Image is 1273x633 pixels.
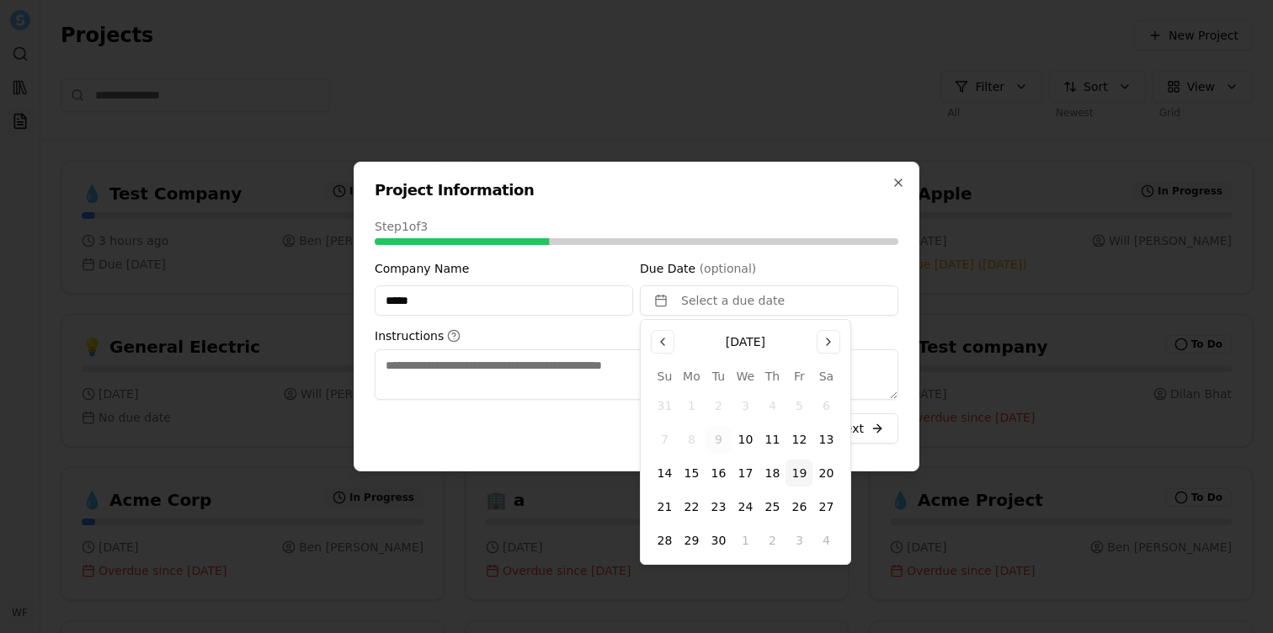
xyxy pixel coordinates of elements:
[732,527,759,554] button: Wednesday, October 1st, 2025
[651,367,678,386] th: Sunday
[651,367,839,554] table: September 2025
[759,493,786,520] button: Thursday, September 25th, 2025
[375,262,469,275] label: Company Name
[678,527,705,554] button: Monday, September 29th, 2025
[732,426,759,453] button: Wednesday, September 10th, 2025
[651,330,674,354] button: Go to the Previous Month
[651,460,678,487] button: Sunday, September 14th, 2025
[786,367,812,386] th: Friday
[732,460,759,487] button: Wednesday, September 17th, 2025
[640,262,756,275] label: Due Date
[786,527,812,554] button: Friday, October 3rd, 2025
[812,493,839,520] button: Saturday, September 27th, 2025
[705,527,732,554] button: Tuesday, September 30th, 2025
[651,493,678,520] button: Sunday, September 21st, 2025
[759,527,786,554] button: Thursday, October 2nd, 2025
[375,183,898,198] h2: Project Information
[759,460,786,487] button: Thursday, September 18th, 2025
[786,460,812,487] button: Friday, September 19th, 2025
[786,493,812,520] button: Friday, September 26th, 2025
[678,460,705,487] button: Monday, September 15th, 2025
[375,329,898,343] label: Instructions
[822,413,898,444] button: Next
[375,218,428,235] span: Step 1 of 3
[678,367,705,386] th: Monday
[684,330,807,354] button: [DATE]
[759,426,786,453] button: Thursday, September 11th, 2025
[812,527,839,554] button: Saturday, October 4th, 2025
[759,367,786,386] th: Thursday
[817,330,840,354] button: Go to the Next Month
[732,493,759,520] button: Wednesday, September 24th, 2025
[812,367,839,386] th: Saturday
[705,367,732,386] th: Tuesday
[640,285,898,316] button: Select a due date
[678,493,705,520] button: Monday, September 22nd, 2025
[812,426,839,453] button: Saturday, September 13th, 2025
[705,493,732,520] button: Tuesday, September 23rd, 2025
[700,262,757,275] span: (optional)
[786,426,812,453] button: Friday, September 12th, 2025
[732,367,759,386] th: Wednesday
[812,460,839,487] button: Saturday, September 20th, 2025
[705,460,732,487] button: Tuesday, September 16th, 2025
[651,527,678,554] button: Sunday, September 28th, 2025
